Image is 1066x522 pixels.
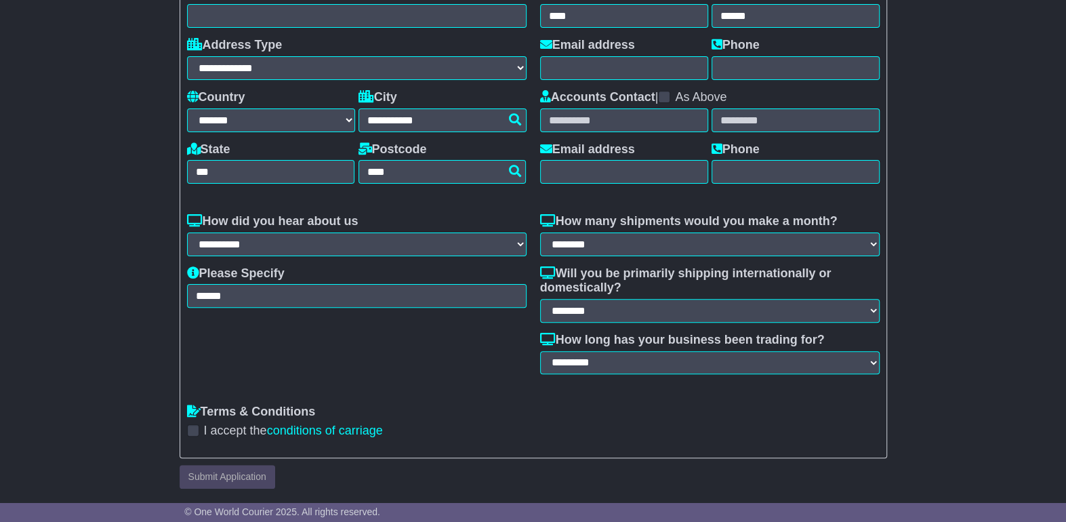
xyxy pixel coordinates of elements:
label: How long has your business been trading for? [540,333,825,348]
label: Phone [712,142,760,157]
label: Country [187,90,245,105]
label: Accounts Contact [540,90,655,105]
label: I accept the [204,424,383,439]
label: Address Type [187,38,283,53]
label: How did you hear about us [187,214,358,229]
label: Postcode [358,142,427,157]
a: conditions of carriage [267,424,383,437]
label: Email address [540,38,635,53]
button: Submit Application [180,465,275,489]
span: © One World Courier 2025. All rights reserved. [184,506,380,517]
label: Will you be primarily shipping internationally or domestically? [540,266,880,296]
label: City [358,90,397,105]
label: Terms & Conditions [187,405,316,420]
label: State [187,142,230,157]
label: Phone [712,38,760,53]
label: Please Specify [187,266,285,281]
label: As Above [675,90,726,105]
label: How many shipments would you make a month? [540,214,838,229]
label: Email address [540,142,635,157]
div: | [540,90,880,108]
